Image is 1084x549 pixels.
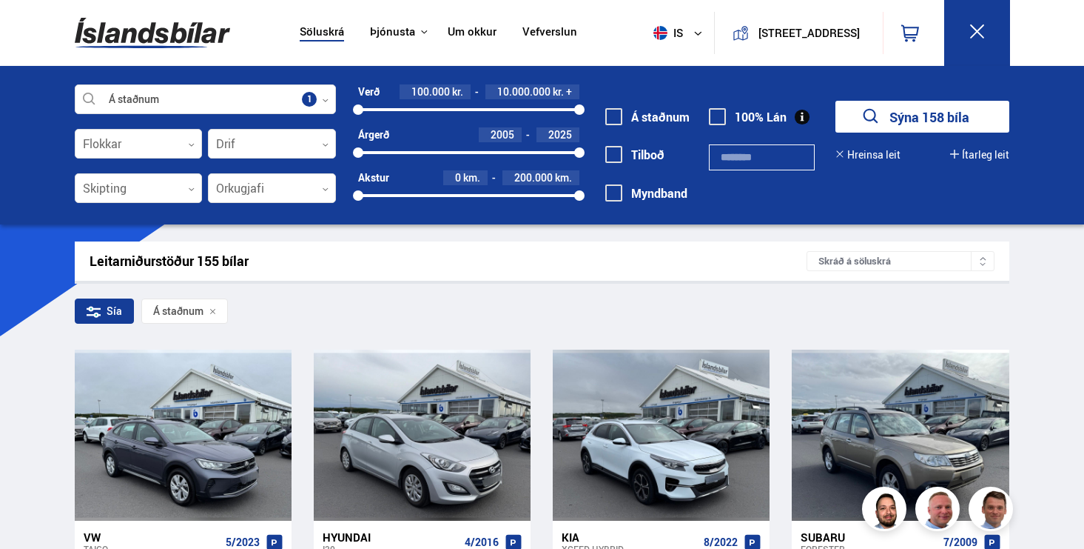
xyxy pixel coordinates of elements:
label: Á staðnum [605,110,690,124]
span: 4/2016 [465,536,499,548]
label: Myndband [605,187,687,200]
div: Akstur [358,172,389,184]
span: + [566,86,572,98]
span: 0 [455,170,461,184]
span: is [647,26,684,40]
a: Söluskrá [300,25,344,41]
div: Skráð á söluskrá [807,251,994,271]
img: siFngHWaQ9KaOqBr.png [918,489,962,533]
span: 100.000 [411,84,450,99]
button: Þjónusta [370,25,415,39]
img: svg+xml;base64,PHN2ZyB4bWxucz0iaHR0cDovL3d3dy53My5vcmcvMjAwMC9zdmciIHdpZHRoPSI1MTIiIGhlaWdodD0iNT... [653,26,667,40]
div: Árgerð [358,129,389,141]
span: 10.000.000 [497,84,551,99]
button: Sýna 158 bíla [835,101,1009,133]
span: 8/2022 [704,536,738,548]
a: [STREET_ADDRESS] [723,12,874,54]
div: Subaru [801,530,937,544]
div: Verð [358,86,380,98]
img: nhp88E3Fdnt1Opn2.png [864,489,909,533]
span: 5/2023 [226,536,260,548]
a: Um okkur [448,25,496,41]
div: Sía [75,299,134,324]
button: Hreinsa leit [835,149,900,161]
div: Leitarniðurstöður 155 bílar [90,253,807,269]
button: Ítarleg leit [950,149,1009,161]
span: kr. [452,86,463,98]
div: Kia [562,530,698,544]
a: Vefverslun [522,25,577,41]
span: 2005 [491,127,514,142]
label: 100% Lán [709,110,787,124]
span: Á staðnum [153,305,203,317]
span: km. [555,172,572,184]
div: VW [84,530,220,544]
div: Hyundai [323,530,459,544]
span: 2025 [548,127,572,142]
span: 200.000 [514,170,553,184]
span: km. [463,172,480,184]
img: FbJEzSuNWCJXmdc-.webp [971,489,1015,533]
span: kr. [553,86,564,98]
span: 7/2009 [943,536,977,548]
label: Tilboð [605,148,664,162]
button: is [647,11,714,55]
img: G0Ugv5HjCgRt.svg [75,9,230,57]
button: [STREET_ADDRESS] [755,27,864,39]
